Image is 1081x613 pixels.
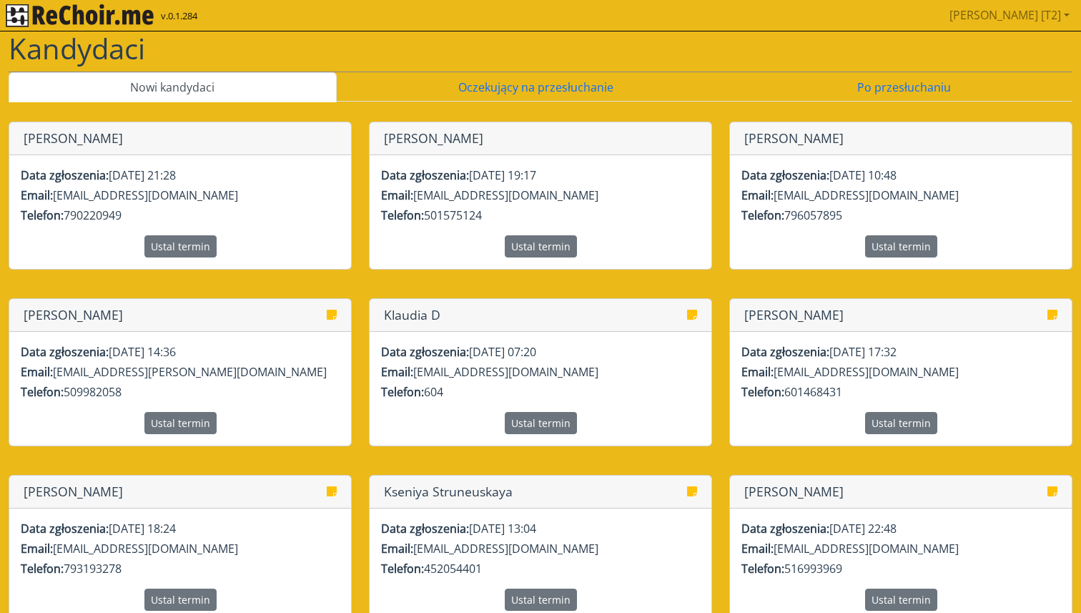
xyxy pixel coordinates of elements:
[381,541,413,556] strong: Email:
[741,540,1060,557] p: [EMAIL_ADDRESS][DOMAIN_NAME]
[741,343,1060,361] p: [DATE] 17:32
[865,235,937,258] button: Ustal termin
[327,486,337,497] svg: Notatki: Mail wysłany. Brak odzewu.
[741,521,829,536] strong: Data zgłoszenia:
[687,486,697,497] svg: Notatki: Przesłuchanie u Ani WT. Zbyt małe doświadczenie ze śpiewem, Ania poleciła inny chór.
[381,344,469,360] strong: Data zgłoszenia:
[21,207,64,223] strong: Telefon:
[24,484,123,499] h5: [PERSON_NAME]
[384,484,513,499] h5: Kseniya Struneuskaya
[9,29,145,68] span: Kandydaci
[144,412,217,434] button: Ustal termin
[9,72,337,102] a: Nowi kandydaci
[21,520,340,537] p: [DATE] 18:24
[741,167,829,183] strong: Data zgłoszenia:
[21,187,340,204] p: [EMAIL_ADDRESS][DOMAIN_NAME]
[741,363,1060,381] p: [EMAIL_ADDRESS][DOMAIN_NAME]
[21,364,53,380] strong: Email:
[381,167,469,183] strong: Data zgłoszenia:
[741,383,1060,401] p: 601468431
[21,167,340,184] p: [DATE] 21:28
[21,560,340,577] p: 793193278
[741,561,784,577] strong: Telefon:
[741,520,1060,537] p: [DATE] 22:48
[381,520,700,537] p: [DATE] 13:04
[741,344,829,360] strong: Data zgłoszenia:
[384,308,440,323] h5: Klaudia D
[381,521,469,536] strong: Data zgłoszenia:
[21,344,109,360] strong: Data zgłoszenia:
[1047,309,1057,320] svg: Notatki: Rezygnacja z przesłuchania. Chciała zapisać się do innego chóru, let the Dow dow
[735,72,1072,102] a: Po przesłuchaniu
[381,187,413,203] strong: Email:
[687,309,697,320] svg: Notatki: Mail wysłany. Brak odzewu.
[21,540,340,557] p: [EMAIL_ADDRESS][DOMAIN_NAME]
[381,167,700,184] p: [DATE] 19:17
[144,235,217,258] button: Ustal termin
[505,235,577,258] button: Ustal termin
[381,383,700,401] p: 604
[21,384,64,400] strong: Telefon:
[505,589,577,611] button: Ustal termin
[741,167,1060,184] p: [DATE] 10:48
[865,412,937,434] button: Ustal termin
[384,131,483,146] h5: [PERSON_NAME]
[21,187,53,203] strong: Email:
[21,167,109,183] strong: Data zgłoszenia:
[741,541,774,556] strong: Email:
[741,384,784,400] strong: Telefon:
[381,364,413,380] strong: Email:
[21,363,340,381] p: [EMAIL_ADDRESS][PERSON_NAME][DOMAIN_NAME]
[144,589,217,611] button: Ustal termin
[381,560,700,577] p: 452054401
[21,207,340,224] p: 790220949
[381,187,700,204] p: [EMAIL_ADDRESS][DOMAIN_NAME]
[21,343,340,361] p: [DATE] 14:36
[944,1,1075,29] a: [PERSON_NAME] [T2]
[381,363,700,381] p: [EMAIL_ADDRESS][DOMAIN_NAME]
[741,187,774,203] strong: Email:
[24,131,123,146] h5: [PERSON_NAME]
[381,540,700,557] p: [EMAIL_ADDRESS][DOMAIN_NAME]
[744,131,844,146] h5: [PERSON_NAME]
[21,383,340,401] p: 509982058
[381,343,700,361] p: [DATE] 07:20
[741,207,784,223] strong: Telefon:
[327,309,337,320] svg: Notatki: Mail wysłany. Brak odzewu.
[21,561,64,577] strong: Telefon:
[744,484,844,499] h5: [PERSON_NAME]
[741,207,1060,224] p: 796057895
[741,560,1060,577] p: 516993969
[865,589,937,611] button: Ustal termin
[741,187,1060,204] p: [EMAIL_ADDRESS][DOMAIN_NAME]
[337,72,736,102] a: Oczekujący na przesłuchanie
[161,9,197,24] span: v.0.1.284
[1047,486,1057,497] svg: Notatki: Nieaktualne; zmiana planów i rezygnacja z przesłuchania do chóru
[381,384,424,400] strong: Telefon:
[741,364,774,380] strong: Email:
[6,4,154,27] img: rekłajer mi
[381,207,700,224] p: 501575124
[24,308,123,323] h5: [PERSON_NAME]
[744,308,844,323] h5: [PERSON_NAME]
[21,521,109,536] strong: Data zgłoszenia:
[381,561,424,577] strong: Telefon:
[21,541,53,556] strong: Email:
[505,412,577,434] button: Ustal termin
[381,207,424,223] strong: Telefon:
